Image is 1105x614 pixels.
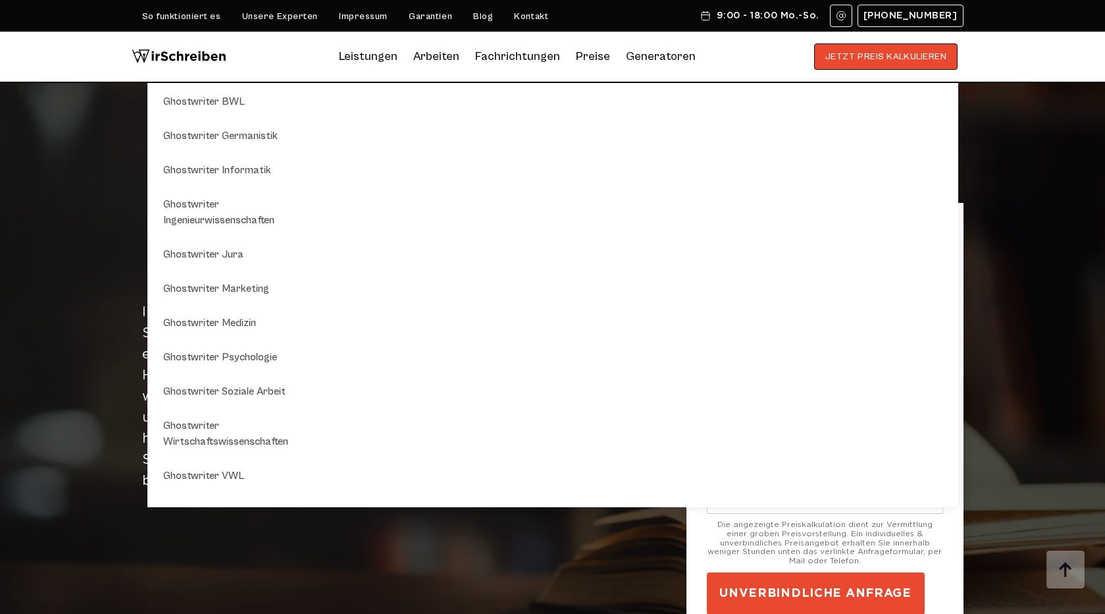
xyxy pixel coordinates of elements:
a: Ghostwriter Jura [163,246,295,262]
a: Ghostwriter Germanistik [163,128,295,144]
img: button top [1046,551,1085,590]
img: logo wirschreiben [132,43,226,70]
a: Generatoren [626,46,696,67]
img: Schedule [700,11,711,21]
a: Leistungen [339,46,398,67]
span: UNVERBINDLICHE ANFRAGE [719,586,912,601]
a: So funktioniert es [142,11,221,22]
a: Ghostwriter Soziale Arbeit [163,383,295,399]
span: 9:00 - 18:00 Mo.-So. [717,11,819,21]
div: Die angezeigte Preiskalkulation dient zur Vermittlung einer groben Preisvorstellung. Ein individu... [707,520,943,566]
a: Fachrichtungen [475,46,560,67]
a: Ghostwriter Marketing [163,281,295,296]
a: Ghostwriter Wirtschaftswissenschaften [163,418,295,449]
a: Kontakt [514,11,548,22]
a: [PHONE_NUMBER] [858,5,964,27]
a: Impressum [339,11,388,22]
a: Unsere Experten [242,11,318,22]
div: Im digitalisierten Zeitalter braucht es Informatiker mehr denn je. Ein Studium der Informatik mit... [142,302,601,491]
a: Ghostwriter Psychologie [163,349,295,365]
a: Garantien [409,11,452,22]
a: Ghostwriter Medizin [163,315,295,331]
h1: Ghostwriter Informatik - Unser Service im Überblick [142,209,601,289]
a: Ghostwriter BWL [163,94,295,109]
a: Blog [473,11,493,22]
img: Email [836,11,846,21]
a: Preise [576,49,610,63]
a: Ghostwriter Ingenieurwissenschaften [163,196,295,228]
button: JETZT PREIS KALKULIEREN [814,43,958,70]
a: Arbeiten [413,46,459,67]
a: Ghostwriter Informatik [163,162,295,178]
span: [PHONE_NUMBER] [863,11,958,21]
a: Ghostwriter VWL [163,468,295,484]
